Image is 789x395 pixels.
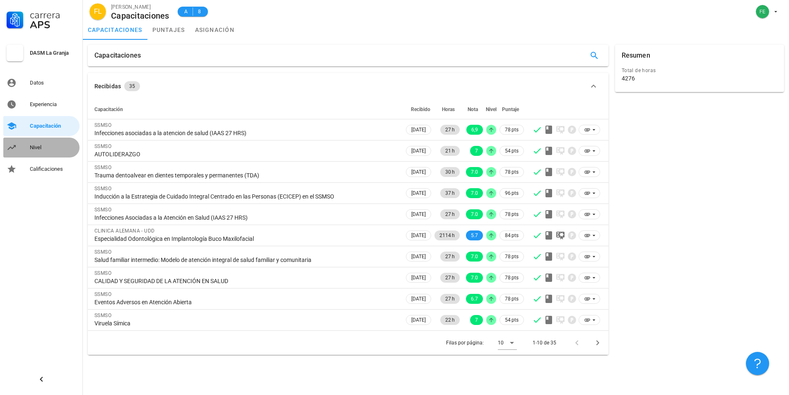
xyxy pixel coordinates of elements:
th: Capacitación [88,99,404,119]
span: Puntaje [502,107,519,112]
span: Nivel [486,107,497,112]
span: 27 h [445,252,455,262]
th: Recibido [404,99,433,119]
span: SSMSO [94,165,111,170]
span: 54 pts [505,316,519,324]
span: [DATE] [411,231,426,240]
span: 6.7 [471,294,478,304]
a: Experiencia [3,95,80,114]
span: [DATE] [411,146,426,155]
span: 78 pts [505,252,519,261]
span: [DATE] [411,167,426,177]
span: [DATE] [411,273,426,282]
div: avatar [89,3,106,20]
div: APS [30,20,76,30]
div: Infecciones asociadas a la atencion de salud (IAAS 27 HRS) [94,129,398,137]
span: 78 pts [505,168,519,176]
div: Experiencia [30,101,76,108]
span: [DATE] [411,315,426,325]
span: SSMSO [94,207,111,213]
span: 30 h [445,167,455,177]
a: asignación [190,20,240,40]
div: CALIDAD Y SEGURIDAD DE LA ATENCIÓN EN SALUD [94,277,398,285]
span: SSMSO [94,249,111,255]
span: Recibido [411,107,430,112]
span: SSMSO [94,122,111,128]
button: Página siguiente [590,335,605,350]
a: Datos [3,73,80,93]
span: A [183,7,189,16]
div: 4276 [622,75,635,82]
div: [PERSON_NAME] [111,3,169,11]
div: 10 [498,339,504,347]
div: Filas por página: [446,331,517,355]
span: 96 pts [505,189,519,197]
a: Calificaciones [3,159,80,179]
div: Resumen [622,45,650,66]
span: 27 h [445,273,455,283]
div: Total de horas [622,66,777,75]
span: [DATE] [411,252,426,261]
span: CLINICA ALEMANA - UDD [94,228,154,234]
a: capacitaciones [83,20,147,40]
span: 5.7 [471,230,478,240]
span: Capacitación [94,107,123,112]
th: Nivel [485,99,498,119]
div: Recibidas [94,82,121,91]
div: Viruela Símica [94,320,398,327]
span: SSMSO [94,270,111,276]
div: 10Filas por página: [498,336,517,349]
button: Recibidas 35 [88,73,608,99]
span: 78 pts [505,295,519,303]
th: Horas [433,99,461,119]
div: Nivel [30,144,76,151]
div: Capacitación [30,123,76,129]
span: 22 h [445,315,455,325]
span: 27 h [445,209,455,219]
div: Calificaciones [30,166,76,172]
span: SSMSO [94,291,111,297]
span: [DATE] [411,125,426,134]
div: Salud familiar intermedio: Modelo de atención integral de salud familiar y comunitaria [94,256,398,264]
div: Capacitaciones [94,45,141,66]
span: 78 pts [505,210,519,218]
span: [DATE] [411,210,426,219]
span: [DATE] [411,189,426,198]
span: 7.0 [471,167,478,177]
div: Especialidad Odontológica en Implantología Buco Maxilofacial [94,235,398,242]
a: Capacitación [3,116,80,136]
span: 7.0 [471,273,478,283]
div: Trauma dentoalvear en dientes temporales y permanentes (TDA) [94,172,398,179]
div: Capacitaciones [111,11,169,20]
div: AUTOLIDERAZGO [94,150,398,158]
span: 7.0 [471,252,478,262]
span: FL [94,3,102,20]
span: 78 pts [505,126,519,134]
span: 27 h [445,294,455,304]
span: SSMSO [94,313,111,318]
span: Nota [468,107,478,112]
div: Infecciones Asociadas a la Atención en Salud (IAAS 27 HRS) [94,214,398,221]
div: DASM La Granja [30,50,76,56]
span: 8 [196,7,203,16]
span: 6,9 [471,125,478,135]
div: Datos [30,80,76,86]
span: 35 [129,81,135,91]
th: Puntaje [498,99,526,119]
span: 78 pts [505,274,519,282]
span: 7 [475,315,478,325]
span: 7.0 [471,188,478,198]
div: Inducción a la Estrategia de Cuidado Integral Centrado en las Personas (ECICEP) en el SSMSO [94,193,398,200]
div: avatar [756,5,769,18]
th: Nota [461,99,485,119]
span: SSMSO [94,143,111,149]
span: 37 h [445,188,455,198]
div: Eventos Adversos en Atención Abierta [94,298,398,306]
span: 84 pts [505,231,519,240]
span: 21 h [445,146,455,156]
span: 27 h [445,125,455,135]
span: 7 [475,146,478,156]
span: 54 pts [505,147,519,155]
span: 7.0 [471,209,478,219]
a: puntajes [147,20,190,40]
